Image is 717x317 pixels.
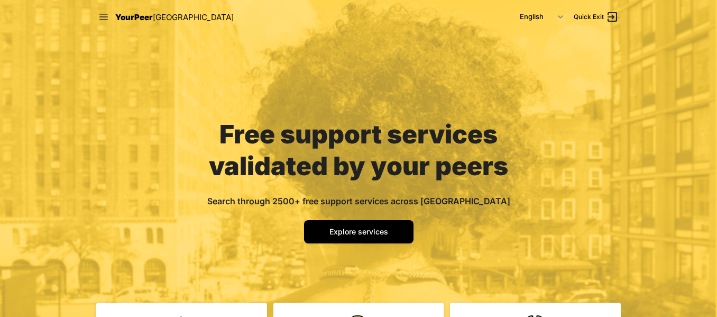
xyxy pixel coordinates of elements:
span: Explore services [329,227,388,236]
a: YourPeer[GEOGRAPHIC_DATA] [115,11,234,24]
a: Explore services [304,220,413,243]
span: Quick Exit [574,13,604,21]
a: Quick Exit [574,11,619,23]
span: Free support services validated by your peers [209,119,508,182]
span: Search through 2500+ free support services across [GEOGRAPHIC_DATA] [207,196,510,206]
span: [GEOGRAPHIC_DATA] [153,12,234,22]
span: YourPeer [115,12,153,22]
